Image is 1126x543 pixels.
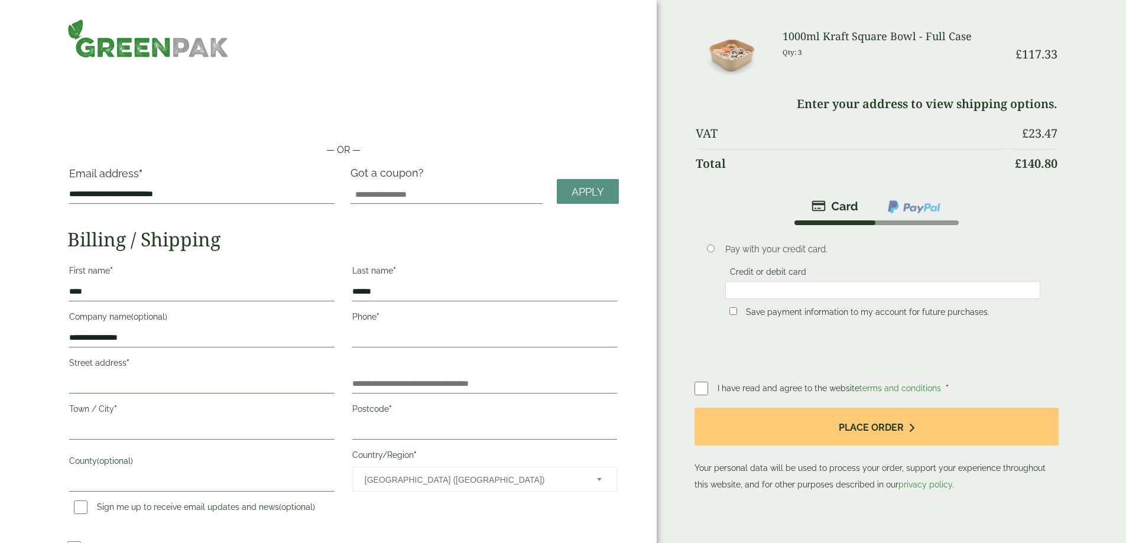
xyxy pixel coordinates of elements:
[695,408,1058,446] button: Place order
[812,199,858,213] img: stripe.png
[718,383,943,393] span: I have read and agree to the website
[352,447,617,467] label: Country/Region
[126,358,129,368] abbr: required
[69,355,334,375] label: Street address
[67,143,619,157] p: — OR —
[110,266,113,275] abbr: required
[729,285,1037,295] iframe: Secure card payment input frame
[389,404,392,414] abbr: required
[351,167,429,185] label: Got a coupon?
[352,308,617,329] label: Phone
[557,179,619,204] a: Apply
[67,105,619,129] iframe: Secure payment button frame
[69,308,334,329] label: Company name
[1022,125,1057,141] bdi: 23.47
[725,267,811,280] label: Credit or debit card
[279,502,315,512] span: (optional)
[695,408,1058,493] p: Your personal data will be used to process your order, support your experience throughout this we...
[1015,155,1021,171] span: £
[696,119,1006,148] th: VAT
[69,262,334,282] label: First name
[139,167,142,180] abbr: required
[783,48,802,57] small: Qty: 3
[365,467,581,492] span: United Kingdom (UK)
[69,502,320,515] label: Sign me up to receive email updates and news
[696,90,1057,118] td: Enter your address to view shipping options.
[1022,125,1028,141] span: £
[859,383,941,393] a: terms and conditions
[69,453,334,473] label: County
[67,19,229,58] img: GreenPak Supplies
[572,186,604,199] span: Apply
[97,456,133,466] span: (optional)
[1015,155,1057,171] bdi: 140.80
[74,500,87,514] input: Sign me up to receive email updates and news(optional)
[131,312,167,321] span: (optional)
[67,228,619,251] h2: Billing / Shipping
[69,168,334,185] label: Email address
[414,450,417,460] abbr: required
[783,30,1007,43] h3: 1000ml Kraft Square Bowl - Full Case
[898,480,952,489] a: privacy policy
[1015,46,1057,62] bdi: 117.33
[114,404,117,414] abbr: required
[741,307,994,320] label: Save payment information to my account for future purchases.
[1015,46,1022,62] span: £
[352,262,617,282] label: Last name
[393,266,396,275] abbr: required
[352,467,617,492] span: Country/Region
[946,383,949,393] abbr: required
[696,149,1006,178] th: Total
[725,243,1040,256] p: Pay with your credit card.
[352,401,617,421] label: Postcode
[69,401,334,421] label: Town / City
[377,312,379,321] abbr: required
[887,199,942,214] img: ppcp-gateway.png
